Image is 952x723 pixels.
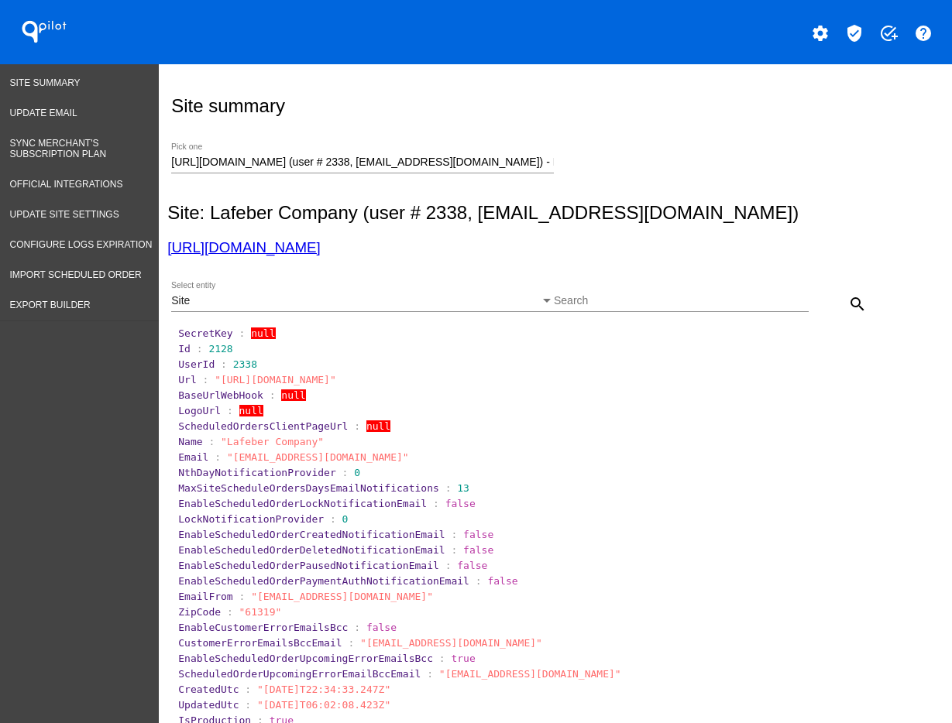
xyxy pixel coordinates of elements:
span: : [451,529,457,540]
span: : [197,343,203,355]
span: MaxSiteScheduleOrdersDaysEmailNotifications [178,482,439,494]
span: ZipCode [178,606,221,618]
span: : [433,498,439,509]
h2: Site: Lafeber Company (user # 2338, [EMAIL_ADDRESS][DOMAIN_NAME]) [167,202,937,224]
span: Update Email [10,108,77,118]
span: : [451,544,457,556]
span: Official Integrations [10,179,123,190]
span: "[EMAIL_ADDRESS][DOMAIN_NAME]" [360,637,542,649]
span: "[EMAIL_ADDRESS][DOMAIN_NAME]" [227,451,409,463]
mat-icon: help [914,24,933,43]
span: Configure logs expiration [10,239,153,250]
span: : [245,684,251,695]
span: ScheduledOrdersClientPageUrl [178,420,348,432]
input: Search [554,295,809,307]
span: : [208,436,215,447]
span: Site Summary [10,77,81,88]
span: : [427,668,433,680]
span: false [445,498,476,509]
span: CreatedUtc [178,684,239,695]
span: : [439,653,445,664]
h2: Site summary [171,95,285,117]
span: Url [178,374,196,385]
span: Name [178,436,202,447]
span: null [281,389,305,401]
span: : [203,374,209,385]
span: "Lafeber Company" [221,436,324,447]
span: "[DATE]T06:02:08.423Z" [257,699,390,711]
span: Email [178,451,208,463]
span: : [348,637,354,649]
span: "[EMAIL_ADDRESS][DOMAIN_NAME]" [439,668,621,680]
mat-icon: settings [811,24,830,43]
span: 13 [457,482,469,494]
span: SecretKey [178,327,232,339]
span: CustomerErrorEmailsBccEmail [178,637,342,649]
span: Sync Merchant's Subscription Plan [10,138,107,159]
span: EmailFrom [178,591,232,602]
span: EnableCustomerErrorEmailsBcc [178,622,348,633]
span: : [476,575,482,587]
span: false [463,529,493,540]
span: null [251,327,275,339]
span: UpdatedUtc [178,699,239,711]
span: false [366,622,397,633]
span: EnableScheduledOrderPausedNotificationEmail [178,560,439,571]
span: "61319" [239,606,282,618]
span: EnableScheduledOrderCreatedNotificationEmail [178,529,445,540]
span: "[DATE]T22:34:33.247Z" [257,684,390,695]
span: : [239,591,246,602]
span: Site [171,294,190,307]
span: Id [178,343,191,355]
span: EnableScheduledOrderPaymentAuthNotificationEmail [178,575,469,587]
span: : [445,560,452,571]
h1: QPilot [13,16,75,47]
span: : [354,622,360,633]
mat-select: Select entity [171,295,554,307]
span: BaseUrlWebHook [178,389,263,401]
mat-icon: verified_user [845,24,864,43]
span: : [215,451,221,463]
span: : [342,467,349,478]
span: EnableScheduledOrderDeletedNotificationEmail [178,544,445,556]
span: Export Builder [10,300,91,310]
span: : [245,699,251,711]
span: 0 [342,513,349,525]
a: [URL][DOMAIN_NAME] [167,239,320,255]
mat-icon: add_task [879,24,898,43]
span: : [330,513,336,525]
span: UserId [178,358,215,370]
span: false [457,560,487,571]
span: : [221,358,227,370]
span: : [445,482,452,494]
span: false [487,575,517,587]
span: Update Site Settings [10,209,119,220]
span: NthDayNotificationProvider [178,467,336,478]
span: LogoUrl [178,405,221,416]
span: null [239,405,263,416]
span: 0 [354,467,360,478]
span: Import Scheduled Order [10,269,142,280]
span: true [451,653,475,664]
span: LockNotificationProvider [178,513,324,525]
span: : [270,389,276,401]
input: Number [171,156,554,169]
span: false [463,544,493,556]
span: : [354,420,360,432]
span: "[EMAIL_ADDRESS][DOMAIN_NAME]" [251,591,433,602]
span: : [239,327,246,339]
span: : [227,405,233,416]
span: "[URL][DOMAIN_NAME]" [215,374,336,385]
mat-icon: search [848,295,867,314]
span: 2338 [233,358,257,370]
span: EnableScheduledOrderLockNotificationEmail [178,498,427,509]
span: 2128 [208,343,232,355]
span: ScheduledOrderUpcomingErrorEmailBccEmail [178,668,421,680]
span: : [227,606,233,618]
span: EnableScheduledOrderUpcomingErrorEmailsBcc [178,653,433,664]
span: null [366,420,390,432]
